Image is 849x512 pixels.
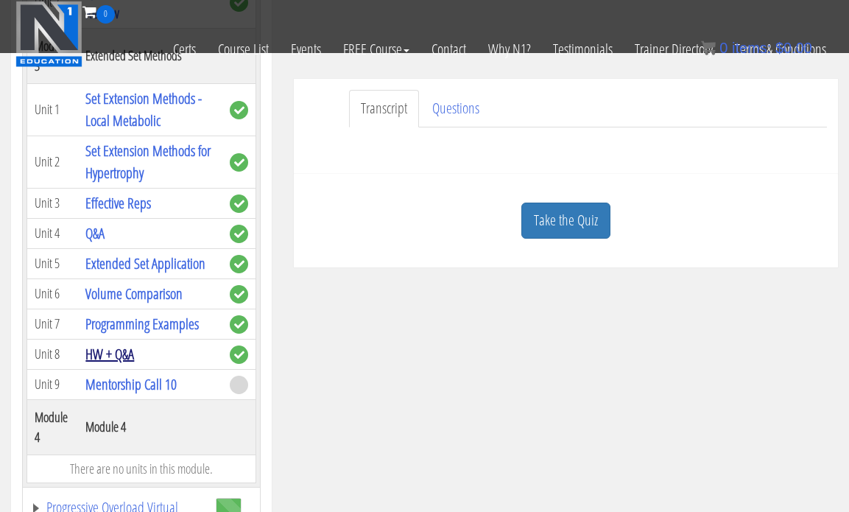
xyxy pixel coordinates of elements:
span: complete [230,346,248,364]
th: Module 4 [27,399,79,455]
a: Events [280,24,332,75]
img: icon11.png [701,41,716,55]
span: 0 [719,40,728,56]
span: items: [732,40,771,56]
a: Q&A [85,223,105,243]
a: Why N1? [477,24,542,75]
a: Transcript [349,90,419,127]
a: Course List [207,24,280,75]
a: Mentorship Call 10 [85,374,177,394]
a: 0 [82,1,115,21]
a: Certs [162,24,207,75]
td: Unit 9 [27,369,79,399]
span: $ [775,40,783,56]
span: 0 [96,5,115,24]
a: Terms & Conditions [724,24,837,75]
a: Contact [420,24,477,75]
a: Testimonials [542,24,624,75]
td: There are no units in this module. [27,455,256,483]
a: FREE Course [332,24,420,75]
a: HW + Q&A [85,344,134,364]
span: complete [230,315,248,334]
td: Unit 4 [27,218,79,248]
bdi: 0.00 [775,40,812,56]
td: Unit 7 [27,309,79,339]
a: Questions [420,90,491,127]
span: complete [230,255,248,273]
img: n1-education [15,1,82,67]
span: complete [230,153,248,172]
a: Effective Reps [85,193,151,213]
td: Unit 1 [27,83,79,136]
a: Trainer Directory [624,24,724,75]
td: Unit 3 [27,188,79,218]
a: Set Extension Methods - Local Metabolic [85,88,202,130]
span: complete [230,225,248,243]
span: complete [230,194,248,213]
span: complete [230,101,248,119]
td: Unit 6 [27,278,79,309]
a: Set Extension Methods for Hypertrophy [85,141,211,183]
td: Unit 8 [27,339,79,369]
a: Extended Set Application [85,253,205,273]
a: Take the Quiz [521,203,610,239]
span: complete [230,285,248,304]
td: Unit 2 [27,136,79,188]
td: Unit 5 [27,248,79,278]
th: Module 4 [78,399,222,455]
a: Programming Examples [85,314,199,334]
a: 0 items: $0.00 [701,40,812,56]
a: Volume Comparison [85,284,183,304]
